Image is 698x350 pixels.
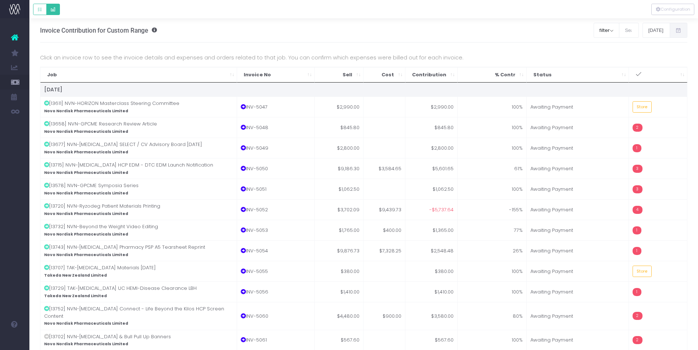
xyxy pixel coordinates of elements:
[651,4,694,15] div: Vertical button group
[633,144,641,152] span: 1
[237,158,315,179] td: INV-5050
[405,261,458,281] td: $380.00
[633,206,642,214] span: 4
[633,336,642,344] span: 2
[237,179,315,199] td: INV-5051
[527,220,629,240] td: Awaiting Payment
[44,321,128,326] strong: Novo Nordisk Pharmaceuticals Limited
[458,138,527,158] td: 100%
[315,261,364,281] td: $380.00
[237,220,315,240] td: INV-5053
[633,185,642,193] span: 3
[458,117,527,138] td: 100%
[429,206,454,214] span: -$5,737.64
[237,67,315,83] th: Invoice No: activate to sort column ascending
[315,220,364,240] td: $1,765.00
[237,302,315,330] td: INV-5060
[405,117,458,138] td: $845.80
[527,261,629,281] td: Awaiting Payment
[315,138,364,158] td: $2,800.00
[315,281,364,302] td: $1,410.00
[633,247,641,255] span: 1
[405,220,458,240] td: $1,365.00
[44,341,128,347] strong: Novo Nordisk Pharmaceuticals Limited
[619,23,639,37] input: Search...
[405,96,458,117] td: $2,990.00
[40,53,688,62] p: Click an invoice row to see the invoice details and expenses and orders related to that job. You ...
[458,96,527,117] td: 100%
[40,96,237,117] td: [13611] NVN-HORIZON Masterclass Steering Committee
[629,67,687,83] th: : activate to sort column ascending
[458,67,527,83] th: % Contr: activate to sort column ascending
[40,83,688,96] td: [DATE]
[40,27,148,34] span: Invoice Contribution for Custom Range
[458,261,527,281] td: 100%
[40,302,237,330] td: [13752] NVN-[MEDICAL_DATA] Connect - Life Beyond the Kilos HCP Screen Content
[44,231,128,237] strong: Novo Nordisk Pharmaceuticals Limited
[237,199,315,220] td: INV-5052
[405,179,458,199] td: $1,062.50
[40,67,237,83] th: Job: activate to sort column ascending
[315,67,364,83] th: Sell: activate to sort column ascending
[527,199,629,220] td: Awaiting Payment
[40,179,237,199] td: [13578] NVN-GPCME Symposia Series
[364,67,405,83] th: Cost: activate to sort column ascending
[44,252,128,258] strong: Novo Nordisk Pharmaceuticals Limited
[44,211,128,216] strong: Novo Nordisk Pharmaceuticals Limited
[44,149,128,155] strong: Novo Nordisk Pharmaceuticals Limited
[642,23,670,37] input: Select date range
[237,281,315,302] td: INV-5056
[527,302,629,330] td: Awaiting Payment
[9,335,20,346] img: images/default_profile_image.png
[364,240,405,261] td: $7,328.25
[527,67,629,83] th: Status: activate to sort column ascending
[527,240,629,261] td: Awaiting Payment
[458,302,527,330] td: 80%
[458,220,527,240] td: 77%
[40,138,237,158] td: [13677] NVN-[MEDICAL_DATA] SELECT / CV Advisory Board [DATE]
[237,117,315,138] td: INV-5048
[633,312,642,320] span: 2
[237,261,315,281] td: INV-5055
[527,179,629,199] td: Awaiting Payment
[315,179,364,199] td: $1,062.50
[633,165,642,173] span: 3
[315,302,364,330] td: $4,480.00
[633,226,641,234] span: 1
[594,23,619,37] button: filter
[527,138,629,158] td: Awaiting Payment
[40,158,237,179] td: [13715] NVN-[MEDICAL_DATA] HCP EDM - DTC EDM Launch Notification
[364,220,405,240] td: $400.00
[315,117,364,138] td: $845.80
[458,179,527,199] td: 100%
[315,158,364,179] td: $9,186.30
[237,96,315,117] td: INV-5047
[237,240,315,261] td: INV-5054
[40,261,237,281] td: [13707] TAK-[MEDICAL_DATA] Materials [DATE]
[633,288,641,296] span: 1
[40,240,237,261] td: [13743] NVN-[MEDICAL_DATA] Pharmacy PSP A5 Tearsheet Reprint
[315,240,364,261] td: $9,876.73
[405,158,458,179] td: $5,601.65
[633,266,652,277] button: Store
[44,293,107,299] strong: Takeda New Zealand Limited
[458,158,527,179] td: 61%
[364,199,405,220] td: $9,439.73
[315,199,364,220] td: $3,702.09
[33,4,60,15] div: Default button group
[364,302,405,330] td: $900.00
[405,281,458,302] td: $1,410.00
[405,240,458,261] td: $2,548.48
[40,199,237,220] td: [13720] NVN-Ryzodeg Patient Materials Printing
[44,108,128,114] strong: Novo Nordisk Pharmaceuticals Limited
[527,117,629,138] td: Awaiting Payment
[527,158,629,179] td: Awaiting Payment
[458,199,527,220] td: -155%
[527,96,629,117] td: Awaiting Payment
[44,170,128,175] strong: Novo Nordisk Pharmaceuticals Limited
[44,129,128,134] strong: Novo Nordisk Pharmaceuticals Limited
[44,190,128,196] strong: Novo Nordisk Pharmaceuticals Limited
[405,138,458,158] td: $2,800.00
[237,138,315,158] td: INV-5049
[527,281,629,302] td: Awaiting Payment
